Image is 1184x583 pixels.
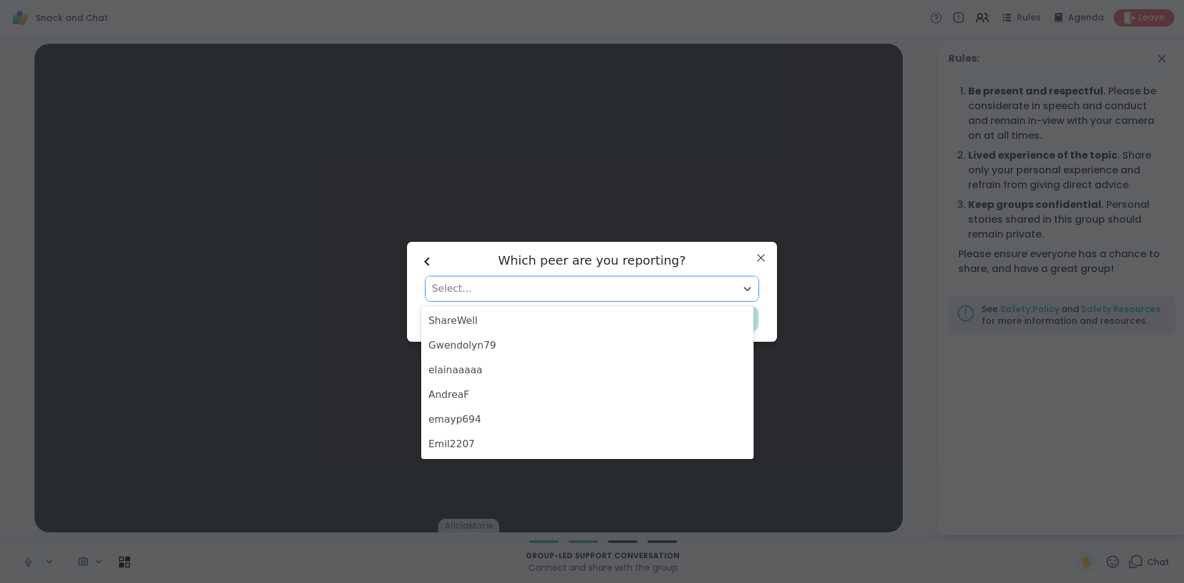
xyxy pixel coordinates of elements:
[498,252,686,269] h3: Which peer are you reporting?
[421,358,754,382] div: elainaaaaa
[421,333,754,358] div: Gwendolyn79
[421,382,754,407] div: AndreaF
[421,308,754,333] div: ShareWell
[421,432,754,457] div: Emil2207
[421,407,754,432] div: emayp694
